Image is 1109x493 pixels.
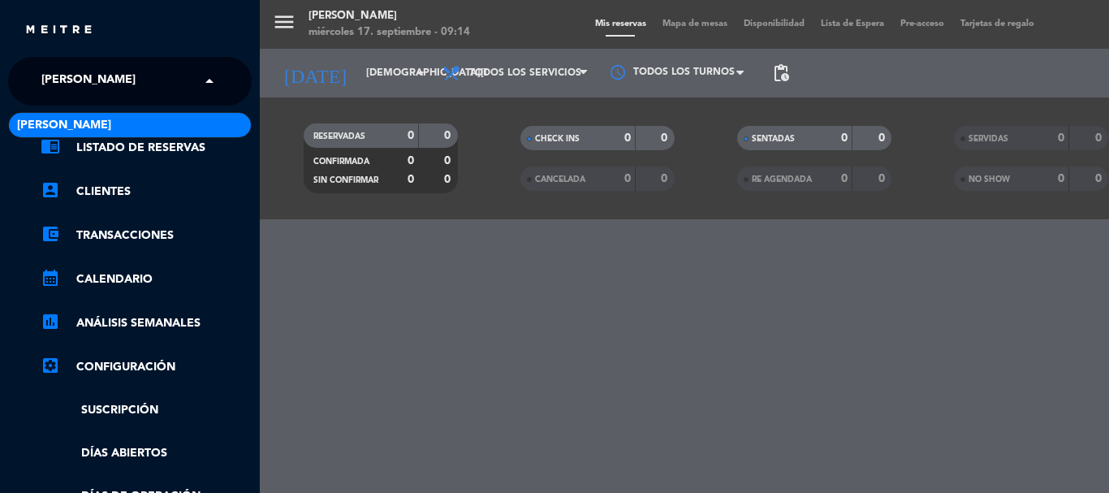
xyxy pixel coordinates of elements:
a: account_boxClientes [41,182,252,201]
a: Días abiertos [41,444,252,463]
a: chrome_reader_modeListado de Reservas [41,138,252,158]
i: chrome_reader_mode [41,136,60,156]
a: assessmentANÁLISIS SEMANALES [41,314,252,333]
a: calendar_monthCalendario [41,270,252,289]
span: [PERSON_NAME] [41,64,136,98]
i: settings_applications [41,356,60,375]
i: account_box [41,180,60,200]
i: calendar_month [41,268,60,288]
a: Suscripción [41,401,252,420]
i: account_balance_wallet [41,224,60,244]
a: Configuración [41,357,252,377]
img: MEITRE [24,24,93,37]
i: assessment [41,312,60,331]
span: [PERSON_NAME] [17,116,111,135]
a: account_balance_walletTransacciones [41,226,252,245]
